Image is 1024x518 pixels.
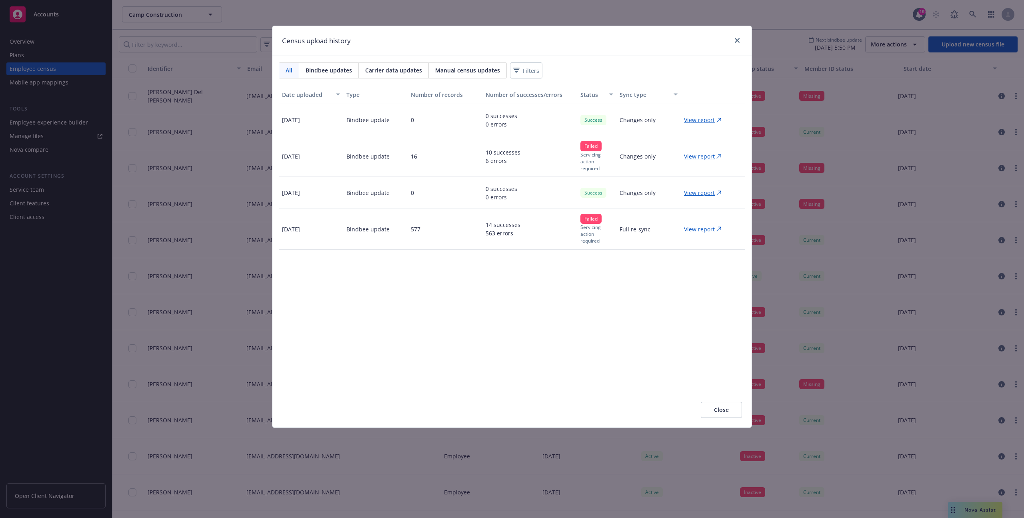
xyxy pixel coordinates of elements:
[346,152,390,161] p: Bindbee update
[523,66,539,75] span: Filters
[684,225,715,233] p: View report
[616,85,681,104] button: Sync type
[701,402,742,418] button: Close
[408,85,483,104] button: Number of records
[282,152,300,161] p: [DATE]
[580,151,614,172] p: Servicing action required
[435,66,500,74] span: Manual census updates
[577,85,617,104] button: Status
[620,116,656,124] p: Changes only
[346,116,390,124] p: Bindbee update
[486,90,574,99] div: Number of successes/errors
[580,224,614,244] p: Servicing action required
[411,152,417,161] p: 16
[286,66,292,74] span: All
[482,85,577,104] button: Number of successes/errors
[282,116,300,124] p: [DATE]
[510,62,542,78] button: Filters
[486,185,517,193] p: 0 successes
[512,65,541,76] span: Filters
[620,189,656,197] p: Changes only
[486,112,517,120] p: 0 successes
[343,85,408,104] button: Type
[346,90,404,99] div: Type
[486,157,520,165] p: 6 errors
[684,225,728,233] a: View report
[346,189,390,197] p: Bindbee update
[279,85,343,104] button: Date uploaded
[684,152,715,161] p: View report
[365,66,422,74] span: Carrier data updates
[580,115,606,125] div: Success
[684,116,715,124] p: View report
[486,148,520,157] p: 10 successes
[282,189,300,197] p: [DATE]
[411,116,414,124] p: 0
[486,229,520,237] p: 563 errors
[684,189,715,197] p: View report
[282,36,351,46] h1: Census upload history
[486,221,520,229] p: 14 successes
[411,90,480,99] div: Number of records
[580,188,606,198] div: Success
[282,90,331,99] div: Date uploaded
[486,193,517,201] p: 0 errors
[486,120,517,128] p: 0 errors
[684,152,728,161] a: View report
[620,152,656,161] p: Changes only
[620,90,669,99] div: Sync type
[684,116,728,124] a: View report
[620,225,650,233] p: Full re-sync
[411,189,414,197] p: 0
[580,141,602,151] div: Failed
[580,214,602,224] div: Failed
[306,66,352,74] span: Bindbee updates
[684,189,728,197] a: View report
[580,90,605,99] div: Status
[732,36,742,45] a: close
[411,225,420,233] p: 577
[346,225,390,233] p: Bindbee update
[282,225,300,233] p: [DATE]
